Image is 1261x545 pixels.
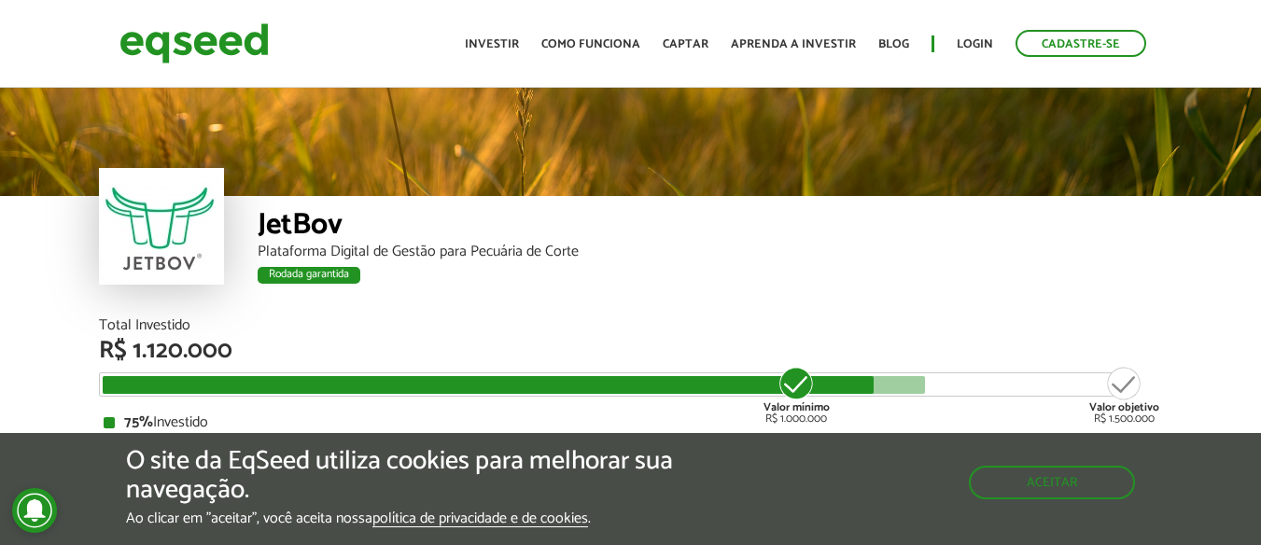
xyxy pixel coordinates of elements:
div: Investido [104,415,1158,430]
a: política de privacidade e de cookies [372,511,588,527]
a: Aprenda a investir [731,38,856,50]
strong: Valor objetivo [1089,398,1159,416]
a: Captar [663,38,708,50]
div: R$ 1.000.000 [762,365,832,425]
a: Investir [465,38,519,50]
strong: Valor mínimo [764,398,830,416]
div: Total Investido [99,318,1163,333]
a: Blog [878,38,909,50]
a: Login [957,38,993,50]
h5: O site da EqSeed utiliza cookies para melhorar sua navegação. [126,447,731,505]
strong: 80% [124,430,155,455]
div: R$ 1.120.000 [99,339,1163,363]
div: Rodada garantida [258,267,360,284]
div: R$ 1.500.000 [1089,365,1159,425]
a: Cadastre-se [1016,30,1146,57]
img: EqSeed [119,19,269,68]
div: JetBov [258,210,1163,245]
div: Plataforma Digital de Gestão para Pecuária de Corte [258,245,1163,259]
button: Aceitar [969,466,1135,499]
a: Como funciona [541,38,640,50]
p: Ao clicar em "aceitar", você aceita nossa . [126,510,731,527]
strong: 75% [124,410,153,435]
